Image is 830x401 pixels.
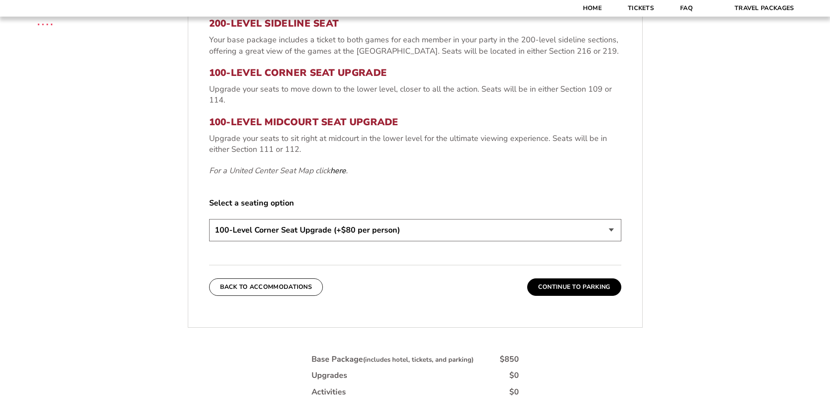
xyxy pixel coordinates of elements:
[527,278,621,296] button: Continue To Parking
[209,198,621,209] label: Select a seating option
[312,387,346,398] div: Activities
[509,387,519,398] div: $0
[26,4,64,42] img: CBS Sports Thanksgiving Classic
[500,354,519,365] div: $850
[363,355,474,364] small: (includes hotel, tickets, and parking)
[209,18,621,29] h3: 200-Level Sideline Seat
[209,278,323,296] button: Back To Accommodations
[209,34,621,56] p: Your base package includes a ticket to both games for each member in your party in the 200-level ...
[209,117,621,128] h3: 100-Level Midcourt Seat Upgrade
[312,370,347,381] div: Upgrades
[209,84,621,106] p: Upgrade your seats to move down to the lower level, closer to all the action. Seats will be in ei...
[209,133,621,155] p: Upgrade your seats to sit right at midcourt in the lower level for the ultimate viewing experienc...
[509,370,519,381] div: $0
[209,67,621,79] h3: 100-Level Corner Seat Upgrade
[312,354,474,365] div: Base Package
[209,165,348,176] em: For a United Center Seat Map click .
[330,165,346,176] a: here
